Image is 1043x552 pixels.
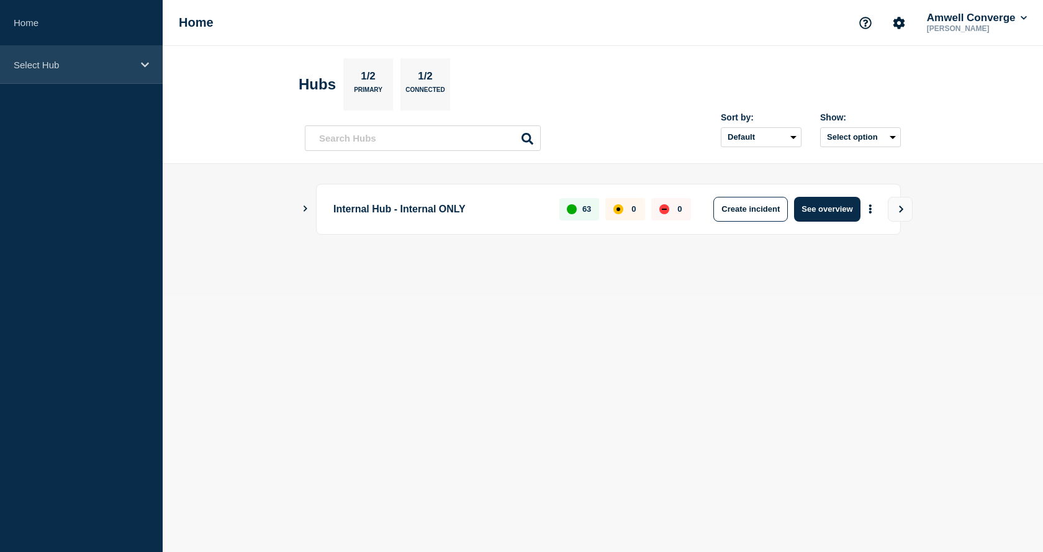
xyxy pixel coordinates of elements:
div: down [659,204,669,214]
button: See overview [794,197,860,222]
button: Show Connected Hubs [302,204,309,214]
div: Show: [820,112,901,122]
button: Amwell Converge [924,12,1029,24]
p: Select Hub [14,60,133,70]
input: Search Hubs [305,125,541,151]
div: affected [613,204,623,214]
button: Select option [820,127,901,147]
p: Primary [354,86,382,99]
button: Account settings [886,10,912,36]
p: 63 [582,204,591,214]
button: Support [852,10,878,36]
button: Create incident [713,197,788,222]
select: Sort by [721,127,801,147]
div: Sort by: [721,112,801,122]
h1: Home [179,16,214,30]
h2: Hubs [299,76,336,93]
p: 1/2 [413,70,438,86]
button: View [888,197,913,222]
p: 0 [677,204,682,214]
button: More actions [862,197,878,220]
p: 1/2 [356,70,381,86]
p: 0 [631,204,636,214]
p: Internal Hub - Internal ONLY [333,197,545,222]
p: [PERSON_NAME] [924,24,1029,33]
p: Connected [405,86,445,99]
div: up [567,204,577,214]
